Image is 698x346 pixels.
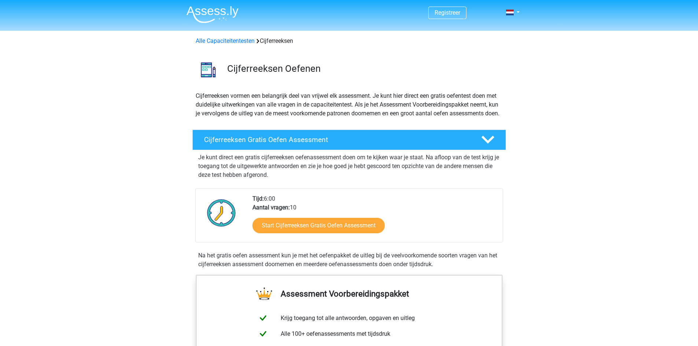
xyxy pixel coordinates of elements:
p: Cijferreeksen vormen een belangrijk deel van vrijwel elk assessment. Je kunt hier direct een grat... [196,92,503,118]
div: 6:00 10 [247,194,502,242]
b: Tijd: [252,195,264,202]
a: Registreer [435,9,460,16]
h4: Cijferreeksen Gratis Oefen Assessment [204,135,469,144]
div: Cijferreeksen [193,37,506,45]
b: Aantal vragen: [252,204,290,211]
h3: Cijferreeksen Oefenen [227,63,500,74]
a: Alle Capaciteitentesten [196,37,255,44]
img: cijferreeksen [193,54,224,85]
a: Cijferreeksen Gratis Oefen Assessment [189,130,509,150]
a: Start Cijferreeksen Gratis Oefen Assessment [252,218,385,233]
div: Na het gratis oefen assessment kun je met het oefenpakket de uitleg bij de veelvoorkomende soorte... [195,251,503,269]
img: Assessly [186,6,239,23]
p: Je kunt direct een gratis cijferreeksen oefenassessment doen om te kijken waar je staat. Na afloo... [198,153,500,179]
img: Klok [203,194,240,231]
